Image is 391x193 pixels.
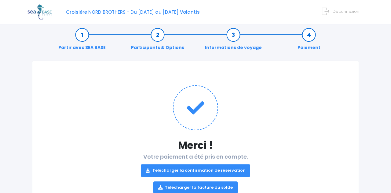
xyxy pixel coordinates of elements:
a: Télécharger la confirmation de réservation [141,164,250,177]
span: Croisière NORD BROTHERS - Du [DATE] au [DATE] Volantis [66,9,200,15]
h1: Merci ! [45,139,346,151]
a: Participants & Options [128,32,187,51]
span: Déconnexion [333,9,359,14]
a: Partir avec SEA BASE [55,32,109,51]
a: Informations de voyage [202,32,265,51]
a: Paiement [294,32,323,51]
